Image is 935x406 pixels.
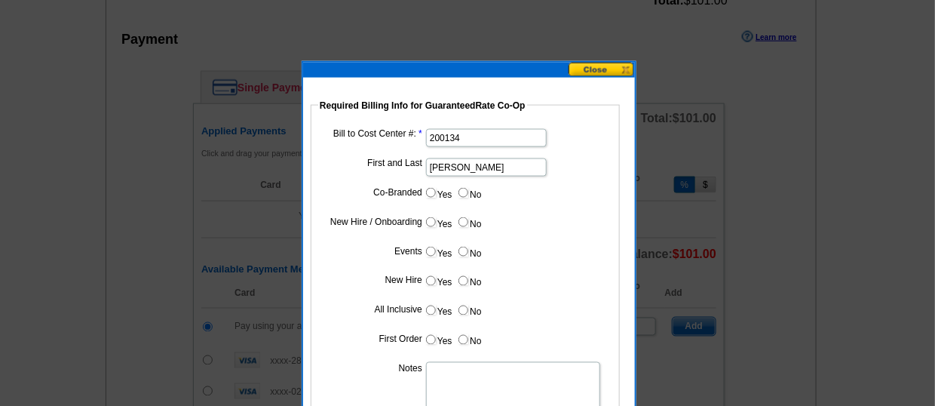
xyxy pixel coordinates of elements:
input: Yes [426,247,436,257]
input: Yes [426,188,436,198]
label: Bill to Cost Center #: [322,127,422,140]
label: First Order [322,333,422,346]
label: Yes [425,302,452,319]
label: New Hire [322,274,422,288]
input: No [458,276,468,286]
label: First and Last [322,156,422,170]
label: No [457,272,481,290]
input: No [458,306,468,315]
iframe: LiveChat chat widget [633,55,935,406]
input: Yes [426,276,436,286]
label: Yes [425,243,452,260]
legend: Required Billing Info for GuaranteedRate Co-Op [318,99,527,112]
label: No [457,302,481,319]
input: No [458,247,468,257]
label: Yes [425,331,452,349]
input: No [458,335,468,345]
label: No [457,184,481,201]
input: No [458,188,468,198]
label: Events [322,245,422,258]
label: No [457,331,481,349]
label: Yes [425,272,452,290]
label: All Inclusive [322,303,422,317]
label: Yes [425,214,452,231]
input: No [458,217,468,227]
label: No [457,214,481,231]
label: Yes [425,184,452,201]
input: Yes [426,306,436,315]
input: Yes [426,335,436,345]
label: No [457,243,481,260]
input: Yes [426,217,436,227]
label: Co-Branded [322,186,422,199]
label: Notes [322,362,422,376]
label: New Hire / Onboarding [322,215,422,229]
